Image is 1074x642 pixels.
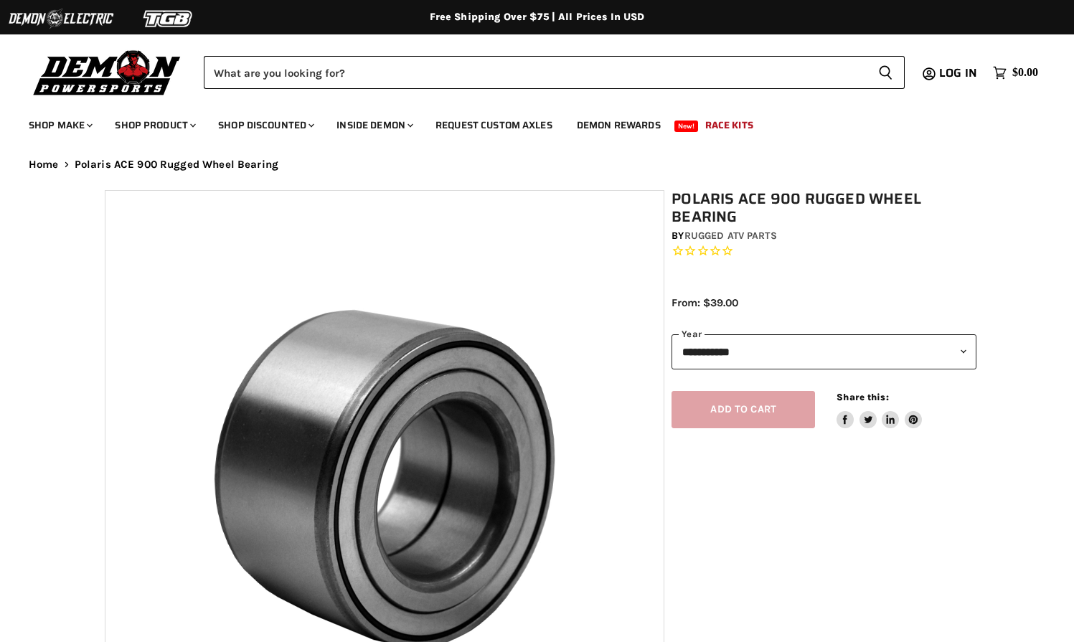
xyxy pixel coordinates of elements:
span: Log in [939,64,977,82]
a: $0.00 [986,62,1045,83]
img: Demon Powersports [29,47,186,98]
img: Demon Electric Logo 2 [7,5,115,32]
ul: Main menu [18,105,1035,140]
span: Rated 0.0 out of 5 stars 0 reviews [672,244,976,259]
a: Demon Rewards [566,110,672,140]
img: TGB Logo 2 [115,5,222,32]
input: Search [204,56,867,89]
a: Home [29,159,59,171]
form: Product [204,56,905,89]
span: New! [674,121,699,132]
span: $0.00 [1012,66,1038,80]
button: Search [867,56,905,89]
a: Log in [933,67,986,80]
span: Polaris ACE 900 Rugged Wheel Bearing [75,159,278,171]
a: Race Kits [694,110,764,140]
aside: Share this: [837,391,922,429]
a: Request Custom Axles [425,110,563,140]
a: Rugged ATV Parts [684,230,777,242]
a: Shop Make [18,110,101,140]
a: Shop Product [104,110,204,140]
div: by [672,228,976,244]
span: Share this: [837,392,888,402]
h1: Polaris ACE 900 Rugged Wheel Bearing [672,190,976,226]
select: year [672,334,976,369]
span: From: $39.00 [672,296,738,309]
a: Shop Discounted [207,110,323,140]
a: Inside Demon [326,110,422,140]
